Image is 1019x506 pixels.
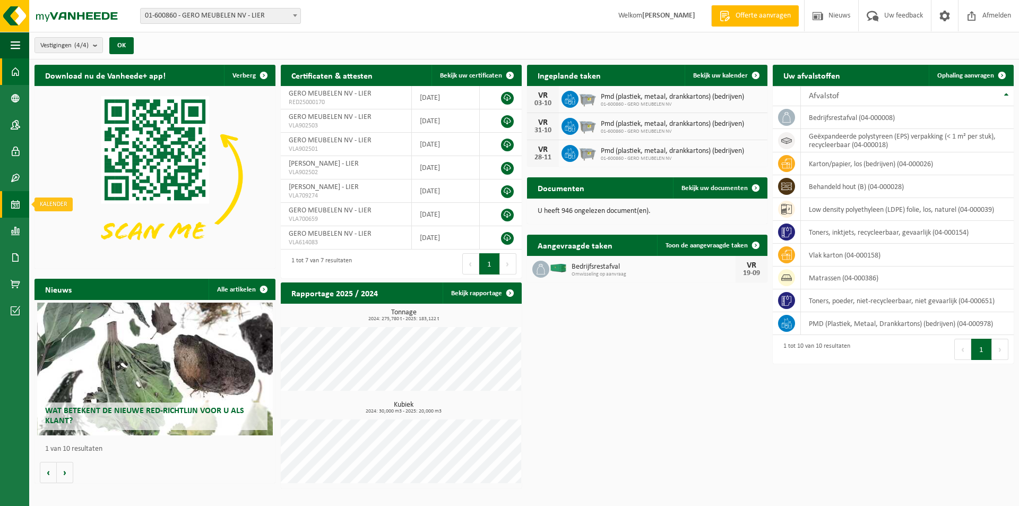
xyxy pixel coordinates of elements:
button: Next [500,253,516,275]
img: WB-2500-GAL-GY-01 [578,89,597,107]
div: VR [741,261,762,270]
h2: Ingeplande taken [527,65,611,85]
span: Verberg [232,72,256,79]
span: 2024: 30,000 m3 - 2025: 20,000 m3 [286,409,522,414]
td: [DATE] [412,179,480,203]
span: Bekijk uw certificaten [440,72,502,79]
img: WB-2500-GAL-GY-01 [578,143,597,161]
h2: Rapportage 2025 / 2024 [281,282,388,303]
span: Offerte aanvragen [733,11,793,21]
div: VR [532,145,554,154]
a: Bekijk uw kalender [685,65,766,86]
td: matrassen (04-000386) [801,267,1014,289]
button: Verberg [224,65,274,86]
a: Ophaling aanvragen [929,65,1013,86]
td: vlak karton (04-000158) [801,244,1014,267]
span: Pmd (plastiek, metaal, drankkartons) (bedrijven) [601,93,744,101]
p: 1 van 10 resultaten [45,445,270,453]
td: karton/papier, los (bedrijven) (04-000026) [801,152,1014,175]
a: Bekijk uw documenten [673,177,766,199]
a: Wat betekent de nieuwe RED-richtlijn voor u als klant? [37,303,273,435]
button: 1 [479,253,500,275]
td: [DATE] [412,226,480,250]
button: Vestigingen(4/4) [34,37,103,53]
p: U heeft 946 ongelezen document(en). [538,208,757,215]
span: 01-600860 - GERO MEUBELEN NV - LIER [141,8,300,23]
span: GERO MEUBELEN NV - LIER [289,90,372,98]
span: 2024: 275,780 t - 2025: 183,122 t [286,316,522,322]
h2: Certificaten & attesten [281,65,383,85]
span: 01-600860 - GERO MEUBELEN NV [601,128,744,135]
span: VLA902502 [289,168,403,177]
a: Alle artikelen [209,279,274,300]
span: Omwisseling op aanvraag [572,271,736,278]
count: (4/4) [74,42,89,49]
span: RED25000170 [289,98,403,107]
a: Toon de aangevraagde taken [657,235,766,256]
h3: Tonnage [286,309,522,322]
span: Bekijk uw documenten [681,185,748,192]
button: OK [109,37,134,54]
h2: Aangevraagde taken [527,235,623,255]
div: 31-10 [532,127,554,134]
img: Download de VHEPlus App [34,86,275,267]
h2: Uw afvalstoffen [773,65,851,85]
span: Bekijk uw kalender [693,72,748,79]
span: Wat betekent de nieuwe RED-richtlijn voor u als klant? [45,407,244,425]
span: 01-600860 - GERO MEUBELEN NV - LIER [140,8,301,24]
span: Vestigingen [40,38,89,54]
div: 1 tot 10 van 10 resultaten [778,338,850,361]
h2: Download nu de Vanheede+ app! [34,65,176,85]
div: VR [532,118,554,127]
td: toners, inktjets, recycleerbaar, gevaarlijk (04-000154) [801,221,1014,244]
a: Bekijk uw certificaten [431,65,521,86]
td: geëxpandeerde polystyreen (EPS) verpakking (< 1 m² per stuk), recycleerbaar (04-000018) [801,129,1014,152]
button: Previous [462,253,479,275]
a: Offerte aanvragen [711,5,799,27]
span: VLA709274 [289,192,403,200]
span: GERO MEUBELEN NV - LIER [289,113,372,121]
td: behandeld hout (B) (04-000028) [801,175,1014,198]
button: Next [992,339,1008,360]
td: low density polyethyleen (LDPE) folie, los, naturel (04-000039) [801,198,1014,221]
div: VR [532,91,554,100]
button: 1 [971,339,992,360]
span: Pmd (plastiek, metaal, drankkartons) (bedrijven) [601,147,744,156]
h3: Kubiek [286,401,522,414]
span: GERO MEUBELEN NV - LIER [289,230,372,238]
h2: Nieuws [34,279,82,299]
span: 01-600860 - GERO MEUBELEN NV [601,101,744,108]
img: WB-2500-GAL-GY-01 [578,116,597,134]
a: Bekijk rapportage [443,282,521,304]
span: 01-600860 - GERO MEUBELEN NV [601,156,744,162]
span: GERO MEUBELEN NV - LIER [289,136,372,144]
div: 1 tot 7 van 7 resultaten [286,252,352,276]
td: [DATE] [412,86,480,109]
span: Toon de aangevraagde taken [666,242,748,249]
button: Volgende [57,462,73,483]
span: GERO MEUBELEN NV - LIER [289,207,372,215]
span: VLA902501 [289,145,403,153]
div: 19-09 [741,270,762,277]
span: [PERSON_NAME] - LIER [289,183,359,191]
span: Bedrijfsrestafval [572,263,736,271]
strong: [PERSON_NAME] [642,12,695,20]
span: VLA614083 [289,238,403,247]
img: HK-XC-40-GN-00 [549,263,567,273]
td: bedrijfsrestafval (04-000008) [801,106,1014,129]
td: toners, poeder, niet-recycleerbaar, niet gevaarlijk (04-000651) [801,289,1014,312]
button: Vorige [40,462,57,483]
span: VLA902503 [289,122,403,130]
button: Previous [954,339,971,360]
div: 03-10 [532,100,554,107]
td: [DATE] [412,133,480,156]
span: Afvalstof [809,92,839,100]
td: [DATE] [412,109,480,133]
div: 28-11 [532,154,554,161]
span: Pmd (plastiek, metaal, drankkartons) (bedrijven) [601,120,744,128]
h2: Documenten [527,177,595,198]
span: Ophaling aanvragen [937,72,994,79]
td: [DATE] [412,203,480,226]
td: [DATE] [412,156,480,179]
td: PMD (Plastiek, Metaal, Drankkartons) (bedrijven) (04-000978) [801,312,1014,335]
